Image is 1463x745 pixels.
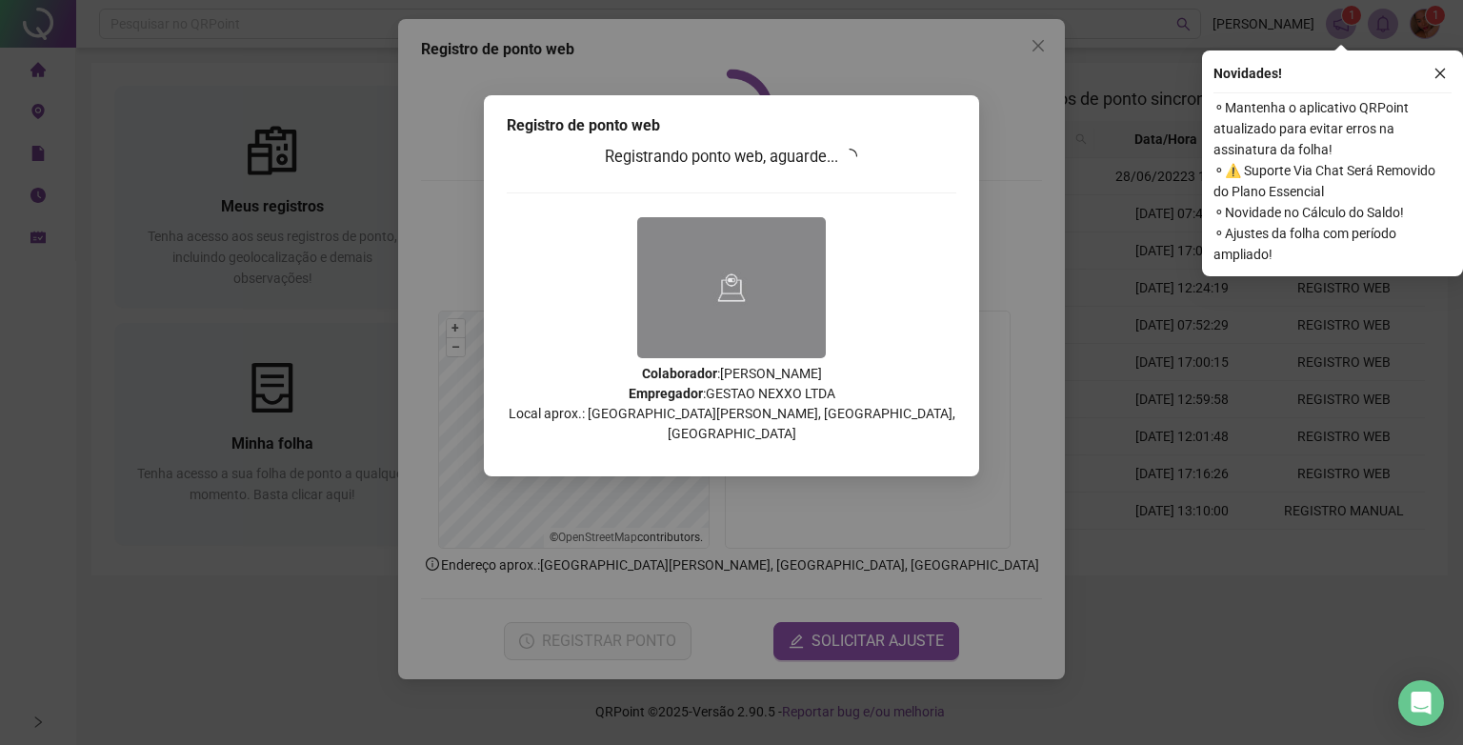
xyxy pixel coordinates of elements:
h3: Registrando ponto web, aguarde... [507,145,956,170]
p: : [PERSON_NAME] : GESTAO NEXXO LTDA Local aprox.: [GEOGRAPHIC_DATA][PERSON_NAME], [GEOGRAPHIC_DAT... [507,364,956,444]
strong: Empregador [629,386,703,401]
span: Novidades ! [1213,63,1282,84]
span: close [1433,67,1447,80]
div: Open Intercom Messenger [1398,680,1444,726]
img: 2Q== [637,217,826,358]
span: ⚬ Ajustes da folha com período ampliado! [1213,223,1452,265]
span: ⚬ Mantenha o aplicativo QRPoint atualizado para evitar erros na assinatura da folha! [1213,97,1452,160]
span: ⚬ Novidade no Cálculo do Saldo! [1213,202,1452,223]
span: ⚬ ⚠️ Suporte Via Chat Será Removido do Plano Essencial [1213,160,1452,202]
span: loading [842,149,857,164]
div: Registro de ponto web [507,114,956,137]
strong: Colaborador [642,366,717,381]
